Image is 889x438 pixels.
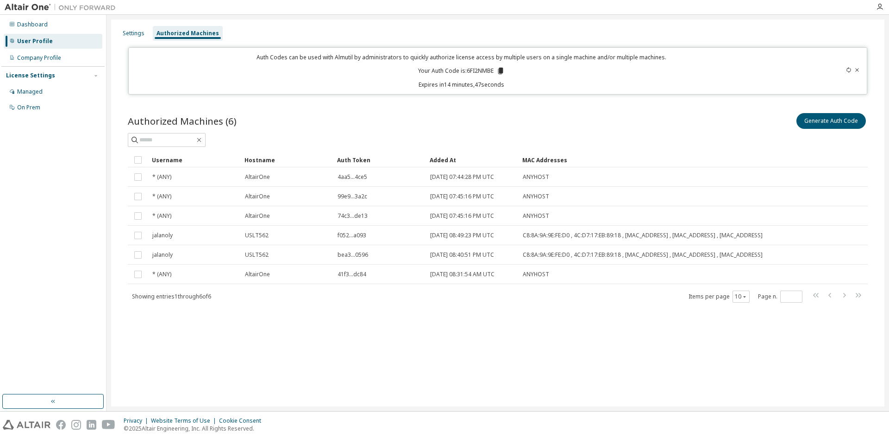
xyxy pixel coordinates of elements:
[134,81,789,89] p: Expires in 14 minutes, 47 seconds
[152,212,171,220] span: * (ANY)
[152,271,171,278] span: * (ANY)
[338,212,368,220] span: 74c3...de13
[102,420,115,430] img: youtube.svg
[523,212,549,220] span: ANYHOST
[152,173,171,181] span: * (ANY)
[152,152,237,167] div: Username
[338,173,367,181] span: 4aa5...4ce5
[689,291,750,303] span: Items per page
[128,114,237,127] span: Authorized Machines (6)
[430,232,494,239] span: [DATE] 08:49:23 PM UTC
[338,271,366,278] span: 41f3...dc84
[338,251,368,259] span: bea3...0596
[430,193,494,200] span: [DATE] 07:45:16 PM UTC
[152,193,171,200] span: * (ANY)
[758,291,802,303] span: Page n.
[430,271,495,278] span: [DATE] 08:31:54 AM UTC
[124,425,267,432] p: © 2025 Altair Engineering, Inc. All Rights Reserved.
[17,38,53,45] div: User Profile
[522,152,770,167] div: MAC Addresses
[523,232,763,239] span: C8:8A:9A:9E:FE:D0 , 4C:D7:17:EB:89:18 , [MAC_ADDRESS] , [MAC_ADDRESS] , [MAC_ADDRESS]
[338,232,366,239] span: f052...a093
[523,193,549,200] span: ANYHOST
[245,271,270,278] span: AltairOne
[245,212,270,220] span: AltairOne
[6,72,55,79] div: License Settings
[152,232,173,239] span: jalanoly
[134,53,789,61] p: Auth Codes can be used with Almutil by administrators to quickly authorize license access by mult...
[132,292,211,300] span: Showing entries 1 through 6 of 6
[245,232,269,239] span: USLT562
[523,271,549,278] span: ANYHOST
[71,420,81,430] img: instagram.svg
[338,193,367,200] span: 99e9...3a2c
[337,152,422,167] div: Auth Token
[157,30,219,37] div: Authorized Machines
[17,104,40,111] div: On Prem
[219,417,267,425] div: Cookie Consent
[430,152,515,167] div: Added At
[124,417,151,425] div: Privacy
[430,251,494,259] span: [DATE] 08:40:51 PM UTC
[87,420,96,430] img: linkedin.svg
[56,420,66,430] img: facebook.svg
[523,251,763,259] span: C8:8A:9A:9E:FE:D0 , 4C:D7:17:EB:89:18 , [MAC_ADDRESS] , [MAC_ADDRESS] , [MAC_ADDRESS]
[17,54,61,62] div: Company Profile
[152,251,173,259] span: jalanoly
[245,193,270,200] span: AltairOne
[245,173,270,181] span: AltairOne
[245,251,269,259] span: USLT562
[735,293,747,300] button: 10
[430,212,494,220] span: [DATE] 07:45:16 PM UTC
[123,30,144,37] div: Settings
[17,21,48,28] div: Dashboard
[151,417,219,425] div: Website Terms of Use
[17,88,43,95] div: Managed
[796,113,866,129] button: Generate Auth Code
[430,173,494,181] span: [DATE] 07:44:28 PM UTC
[244,152,330,167] div: Hostname
[3,420,50,430] img: altair_logo.svg
[418,67,505,75] p: Your Auth Code is: 6FI2NMBE
[523,173,549,181] span: ANYHOST
[5,3,120,12] img: Altair One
